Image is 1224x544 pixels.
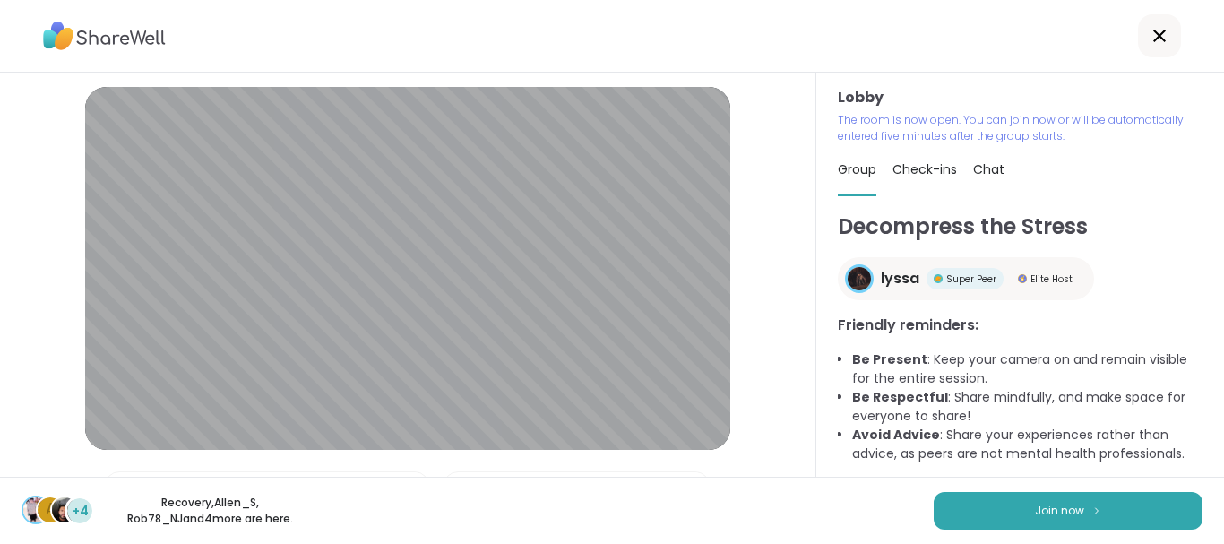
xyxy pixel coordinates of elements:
li: : Share mindfully, and make space for everyone to share! [852,388,1202,426]
span: +4 [72,502,89,521]
img: lyssa [848,267,871,290]
span: Elite Host [1030,272,1073,286]
li: : Share your experiences rather than advice, as peers are not mental health professionals. [852,426,1202,463]
b: Be Respectful [852,388,948,406]
span: Chat [973,160,1004,178]
h3: Lobby [838,87,1202,108]
span: lyssa [881,268,919,289]
img: ShareWell Logo [43,15,166,56]
p: Recovery , Allen_S , Rob78_NJ and 4 more are here. [109,495,310,527]
h1: Decompress the Stress [838,211,1202,243]
a: lyssalyssaSuper PeerSuper PeerElite HostElite Host [838,257,1094,300]
p: The room is now open. You can join now or will be automatically entered five minutes after the gr... [838,112,1202,144]
span: Group [838,160,876,178]
span: Join now [1035,503,1084,519]
li: : Keep your camera on and remain visible for the entire session. [852,350,1202,388]
img: Rob78_NJ [52,497,77,522]
img: Super Peer [934,274,943,283]
span: | [136,472,141,508]
b: Be Present [852,350,927,368]
img: Microphone [113,472,129,508]
span: Super Peer [946,272,996,286]
button: Join now [934,492,1202,530]
h3: Friendly reminders: [838,315,1202,336]
span: Check-ins [892,160,957,178]
span: A [46,498,56,522]
b: Avoid Advice [852,426,940,444]
img: Recovery [23,497,48,522]
img: Elite Host [1018,274,1027,283]
img: ShareWell Logomark [1091,505,1102,515]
